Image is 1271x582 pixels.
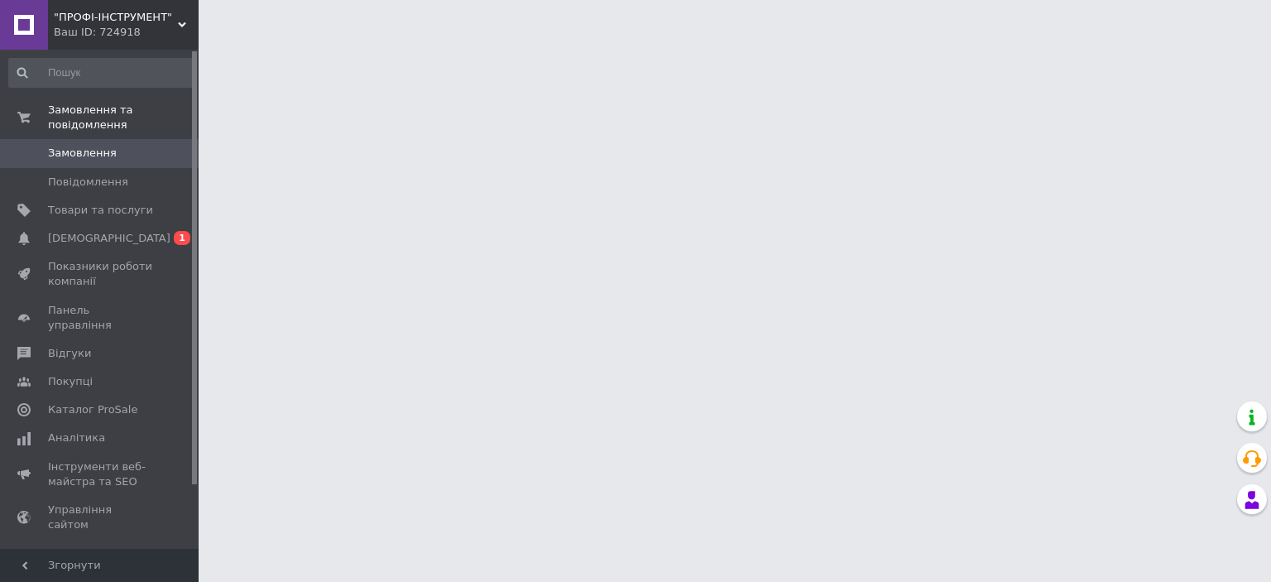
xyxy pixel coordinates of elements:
span: Замовлення та повідомлення [48,103,199,132]
span: 1 [174,231,190,245]
span: "ПРОФІ-ІНСТРУМЕНТ" [54,10,178,25]
span: Панель управління [48,303,153,333]
span: [DEMOGRAPHIC_DATA] [48,231,170,246]
span: Інструменти веб-майстра та SEO [48,459,153,489]
span: Управління сайтом [48,503,153,532]
span: Гаманець компанії [48,546,153,575]
span: Товари та послуги [48,203,153,218]
input: Пошук [8,58,195,88]
span: Каталог ProSale [48,402,137,417]
span: Аналітика [48,430,105,445]
span: Замовлення [48,146,117,161]
div: Ваш ID: 724918 [54,25,199,40]
span: Відгуки [48,346,91,361]
span: Покупці [48,374,93,389]
span: Повідомлення [48,175,128,190]
span: Показники роботи компанії [48,259,153,289]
